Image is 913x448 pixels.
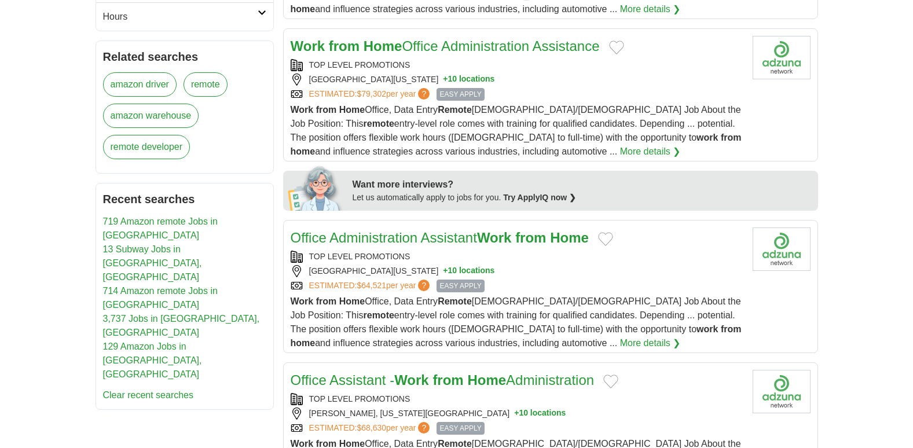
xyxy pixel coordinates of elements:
[309,422,432,435] a: ESTIMATED:$68,630per year?
[184,72,228,97] a: remote
[291,59,743,71] div: TOP LEVEL PROMOTIONS
[437,280,484,292] span: EASY APPLY
[432,372,463,388] strong: from
[291,338,316,348] strong: home
[103,72,177,97] a: amazon driver
[291,265,743,277] div: [GEOGRAPHIC_DATA][US_STATE]
[696,324,718,334] strong: work
[603,374,618,388] button: Add to favorite jobs
[418,280,430,291] span: ?
[291,38,325,54] strong: Work
[291,393,743,405] div: TOP LEVEL PROMOTIONS
[443,265,494,277] button: +10 locations
[721,133,742,142] strong: from
[438,105,472,115] strong: Remote
[443,74,448,86] span: +
[514,407,566,420] button: +10 locations
[339,105,365,115] strong: Home
[357,89,386,98] span: $79,302
[353,192,811,204] div: Let us automatically apply to jobs for you.
[103,135,190,159] a: remote developer
[291,74,743,86] div: [GEOGRAPHIC_DATA][US_STATE]
[364,38,402,54] strong: Home
[103,341,202,379] a: 129 Amazon Jobs in [GEOGRAPHIC_DATA], [GEOGRAPHIC_DATA]
[598,232,613,246] button: Add to favorite jobs
[103,48,266,65] h2: Related searches
[291,407,743,420] div: [PERSON_NAME], [US_STATE][GEOGRAPHIC_DATA]
[291,296,314,306] strong: Work
[721,324,742,334] strong: from
[357,281,386,290] span: $64,521
[103,286,218,310] a: 714 Amazon remote Jobs in [GEOGRAPHIC_DATA]
[291,230,589,245] a: Office Administration AssistantWork from Home
[291,38,600,54] a: Work from HomeOffice Administration Assistance
[364,119,394,128] strong: remote
[418,88,430,100] span: ?
[339,296,365,306] strong: Home
[753,370,811,413] img: Company logo
[437,88,484,101] span: EASY APPLY
[609,41,624,54] button: Add to favorite jobs
[309,88,432,101] a: ESTIMATED:$79,302per year?
[394,372,429,388] strong: Work
[753,227,811,271] img: Company logo
[103,104,199,128] a: amazon warehouse
[103,314,260,337] a: 3,737 Jobs in [GEOGRAPHIC_DATA], [GEOGRAPHIC_DATA]
[103,390,194,400] a: Clear recent searches
[291,296,742,348] span: Office, Data Entry [DEMOGRAPHIC_DATA]/[DEMOGRAPHIC_DATA] Job About the Job Position: This entry-l...
[620,336,681,350] a: More details ❯
[620,145,681,159] a: More details ❯
[620,2,681,16] a: More details ❯
[696,133,718,142] strong: work
[503,193,576,202] a: Try ApplyIQ now ❯
[291,251,743,263] div: TOP LEVEL PROMOTIONS
[103,216,218,240] a: 719 Amazon remote Jobs in [GEOGRAPHIC_DATA]
[291,4,316,14] strong: home
[96,2,273,31] a: Hours
[291,105,314,115] strong: Work
[316,105,337,115] strong: from
[329,38,360,54] strong: from
[291,372,595,388] a: Office Assistant -Work from HomeAdministration
[443,265,448,277] span: +
[291,146,316,156] strong: home
[357,423,386,432] span: $68,630
[288,164,344,211] img: apply-iq-scientist.png
[103,190,266,208] h2: Recent searches
[418,422,430,434] span: ?
[438,296,472,306] strong: Remote
[443,74,494,86] button: +10 locations
[753,36,811,79] img: Company logo
[353,178,811,192] div: Want more interviews?
[103,10,258,24] h2: Hours
[550,230,589,245] strong: Home
[309,280,432,292] a: ESTIMATED:$64,521per year?
[467,372,506,388] strong: Home
[291,105,742,156] span: Office, Data Entry [DEMOGRAPHIC_DATA]/[DEMOGRAPHIC_DATA] Job About the Job Position: This entry-l...
[364,310,394,320] strong: remote
[515,230,546,245] strong: from
[514,407,519,420] span: +
[316,296,337,306] strong: from
[477,230,512,245] strong: Work
[103,244,202,282] a: 13 Subway Jobs in [GEOGRAPHIC_DATA], [GEOGRAPHIC_DATA]
[437,422,484,435] span: EASY APPLY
